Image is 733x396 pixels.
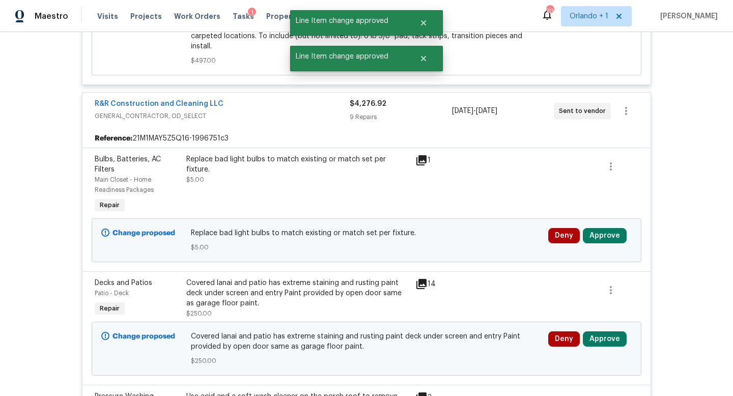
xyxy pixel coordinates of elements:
[35,11,68,21] span: Maestro
[559,106,610,116] span: Sent to vendor
[407,48,440,69] button: Close
[97,11,118,21] span: Visits
[112,333,175,340] b: Change proposed
[476,107,497,115] span: [DATE]
[290,10,407,32] span: Line Item change approved
[415,154,455,166] div: 1
[191,21,543,51] span: Only two first floor closets Install new carpet. (Bodenger Way 749 Bird Bath, Beige) at all previ...
[583,331,627,347] button: Approve
[248,8,256,18] div: 1
[95,177,154,193] span: Main Closet - Home Readiness Packages
[191,356,543,366] span: $250.00
[350,100,386,107] span: $4,276.92
[407,13,440,33] button: Close
[95,133,132,144] b: Reference:
[191,228,543,238] span: Replace bad light bulbs to match existing or match set per fixture.
[95,279,152,287] span: Decks and Patios
[583,228,627,243] button: Approve
[186,177,204,183] span: $5.00
[452,106,497,116] span: -
[290,46,407,67] span: Line Item change approved
[546,6,553,16] div: 70
[96,200,124,210] span: Repair
[112,230,175,237] b: Change proposed
[233,13,254,20] span: Tasks
[656,11,718,21] span: [PERSON_NAME]
[174,11,220,21] span: Work Orders
[570,11,608,21] span: Orlando + 1
[191,55,543,66] span: $497.00
[95,100,223,107] a: R&R Construction and Cleaning LLC
[95,290,129,296] span: Patio - Deck
[130,11,162,21] span: Projects
[82,129,651,148] div: 21M1MAY5Z5Q16-1996751c3
[548,228,580,243] button: Deny
[191,331,543,352] span: Covered lanai and patio has extreme staining and rusting paint deck under screen and entry Paint ...
[191,242,543,252] span: $5.00
[95,156,161,173] span: Bulbs, Batteries, AC Filters
[96,303,124,314] span: Repair
[350,112,452,122] div: 9 Repairs
[186,310,212,317] span: $250.00
[186,278,409,308] div: Covered lanai and patio has extreme staining and rusting paint deck under screen and entry Paint ...
[95,111,350,121] span: GENERAL_CONTRACTOR, OD_SELECT
[186,154,409,175] div: Replace bad light bulbs to match existing or match set per fixture.
[548,331,580,347] button: Deny
[415,278,455,290] div: 14
[266,11,306,21] span: Properties
[452,107,473,115] span: [DATE]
